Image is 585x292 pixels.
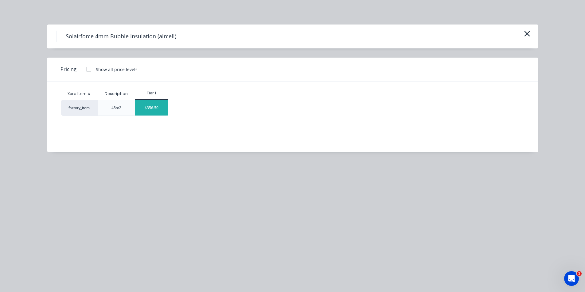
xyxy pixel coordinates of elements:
[564,271,579,286] iframe: Intercom live chat
[111,105,121,111] div: 48m2
[61,100,98,116] div: factory_item
[61,88,98,100] div: Xero Item #
[96,66,138,73] div: Show all price levels
[577,271,582,276] span: 1
[135,100,168,116] div: $356.50
[135,90,168,96] div: Tier 1
[100,86,133,101] div: Description
[56,31,185,42] h4: Solairforce 4mm Bubble Insulation (aircell)
[60,66,76,73] span: Pricing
